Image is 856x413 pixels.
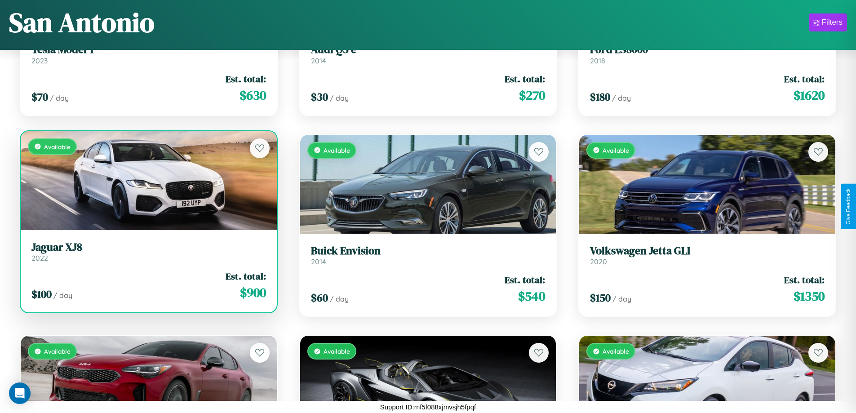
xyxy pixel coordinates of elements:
[330,294,349,303] span: / day
[311,244,546,258] h3: Buick Envision
[44,347,71,355] span: Available
[31,253,48,262] span: 2022
[324,147,350,154] span: Available
[590,56,605,65] span: 2018
[240,284,266,302] span: $ 900
[845,188,852,225] div: Give Feedback
[380,401,476,413] p: Support ID: mf5f088xjmvsjh5fpqf
[590,244,825,266] a: Volkswagen Jetta GLI2020
[330,93,349,102] span: / day
[9,382,31,404] div: Open Intercom Messenger
[794,287,825,305] span: $ 1350
[311,56,326,65] span: 2014
[784,273,825,286] span: Est. total:
[53,291,72,300] span: / day
[50,93,69,102] span: / day
[612,93,631,102] span: / day
[311,290,328,305] span: $ 60
[226,270,266,283] span: Est. total:
[31,56,48,65] span: 2023
[9,4,155,41] h1: San Antonio
[31,287,52,302] span: $ 100
[505,273,545,286] span: Est. total:
[311,43,546,56] h3: Audi Q5 e
[240,86,266,104] span: $ 630
[31,43,266,65] a: Tesla Model Y2023
[612,294,631,303] span: / day
[505,72,545,85] span: Est. total:
[31,241,266,263] a: Jaguar XJ82022
[311,43,546,65] a: Audi Q5 e2014
[311,257,326,266] span: 2014
[590,244,825,258] h3: Volkswagen Jetta GLI
[324,347,350,355] span: Available
[31,241,266,254] h3: Jaguar XJ8
[590,290,611,305] span: $ 150
[809,13,847,31] button: Filters
[603,347,629,355] span: Available
[31,89,48,104] span: $ 70
[590,43,825,56] h3: Ford LS8000
[590,257,607,266] span: 2020
[518,287,545,305] span: $ 540
[822,18,843,27] div: Filters
[226,72,266,85] span: Est. total:
[794,86,825,104] span: $ 1620
[603,147,629,154] span: Available
[519,86,545,104] span: $ 270
[311,244,546,266] a: Buick Envision2014
[590,89,610,104] span: $ 180
[590,43,825,65] a: Ford LS80002018
[31,43,266,56] h3: Tesla Model Y
[784,72,825,85] span: Est. total:
[44,143,71,151] span: Available
[311,89,328,104] span: $ 30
